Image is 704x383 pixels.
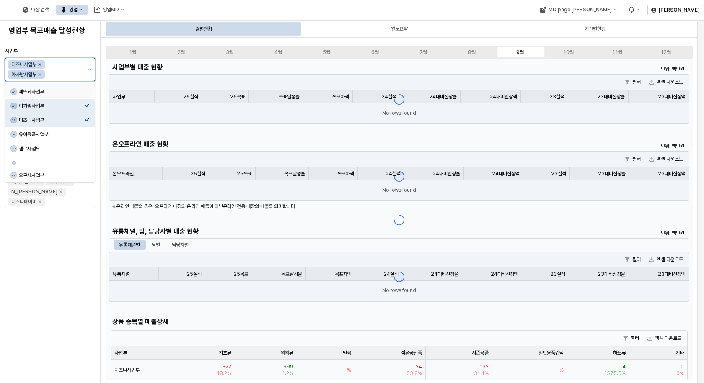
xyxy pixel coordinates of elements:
[496,49,545,56] label: 9월
[254,49,303,56] label: 4월
[323,49,330,55] div: 5월
[351,49,399,56] label: 6월
[19,131,85,138] div: 유아용품사업부
[129,49,136,55] div: 1월
[106,22,300,36] div: 월별현황
[11,60,36,69] div: 디즈니사업부
[302,22,496,36] div: 연도요약
[89,5,129,15] div: 영업MD
[612,49,622,55] div: 11월
[5,85,95,183] div: Select an option
[31,7,49,13] div: 매장 검색
[419,49,427,55] div: 7월
[371,49,379,55] div: 6월
[11,103,17,109] span: A1
[563,49,574,55] div: 10월
[19,117,85,123] div: 디즈니사업부
[11,198,36,206] div: 디즈니베이비
[11,172,17,178] span: A9
[11,89,17,95] span: A4
[195,24,212,34] div: 월별현황
[109,49,157,56] label: 1월
[274,49,282,55] div: 4월
[8,26,92,35] h4: 영업부 목표매출 달성현황
[623,5,644,15] div: Menu item 6
[641,49,690,56] label: 12월
[19,172,85,179] div: 오르세사업부
[226,49,233,55] div: 3월
[593,49,642,56] label: 11월
[11,146,17,152] span: A3
[544,49,593,56] label: 10월
[37,180,41,183] div: Remove 해외브랜드2
[69,7,78,13] div: 영업
[19,88,85,95] div: 에뜨와사업부
[38,73,41,76] div: Remove 아가방사업부
[101,21,704,383] main: App Frame
[56,5,88,15] div: 영업
[59,190,62,193] div: Remove N_이야이야오
[535,5,621,15] div: MD page 이동
[19,103,85,109] div: 아가방사업부
[399,49,448,56] label: 7월
[11,188,57,196] div: N_[PERSON_NAME]
[205,49,254,56] label: 3월
[585,24,606,34] div: 기간별현황
[67,180,71,183] div: Remove 베베리쉬
[38,63,41,66] div: Remove 디즈니사업부
[157,49,206,56] label: 2월
[11,117,17,123] span: DS
[103,7,119,13] div: 영업MD
[5,48,18,54] span: 사업부
[19,145,85,152] div: 엘르사업부
[11,70,36,79] div: 아가방사업부
[177,49,185,55] div: 2월
[11,131,17,137] span: A
[660,49,671,55] div: 12월
[659,7,699,13] p: [PERSON_NAME]
[18,5,54,15] div: 매장 검색
[448,49,496,56] label: 8월
[516,49,524,55] div: 9월
[468,49,476,55] div: 8월
[38,200,41,203] div: Remove 디즈니베이비
[498,22,692,36] div: 기간별현황
[302,49,351,56] label: 5월
[85,58,95,81] button: 제안 사항 표시
[391,24,408,34] div: 연도요약
[548,7,611,13] div: MD page [PERSON_NAME]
